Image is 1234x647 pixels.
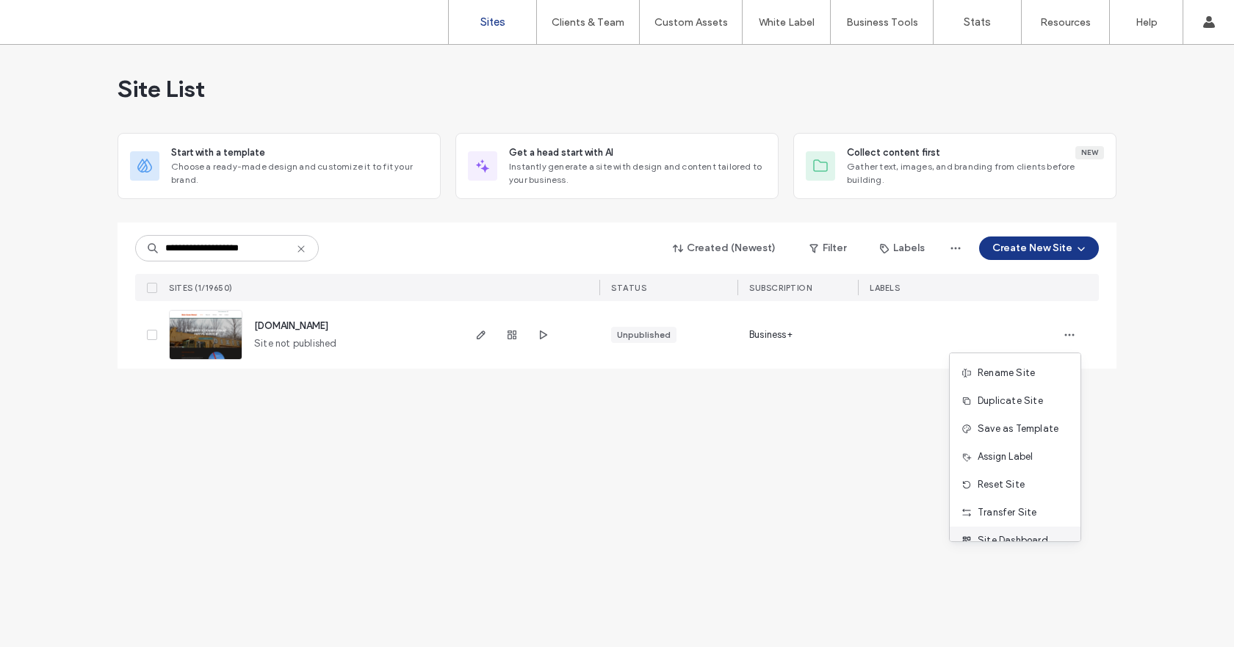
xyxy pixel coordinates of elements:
[171,145,265,160] span: Start with a template
[509,160,766,187] span: Instantly generate a site with design and content tailored to your business.
[455,133,779,199] div: Get a head start with AIInstantly generate a site with design and content tailored to your business.
[169,283,233,293] span: SITES (1/19650)
[978,422,1058,436] span: Save as Template
[978,477,1025,492] span: Reset Site
[254,336,337,351] span: Site not published
[759,16,815,29] label: White Label
[870,283,900,293] span: LABELS
[660,236,789,260] button: Created (Newest)
[867,236,938,260] button: Labels
[1136,16,1158,29] label: Help
[978,366,1035,380] span: Rename Site
[1040,16,1091,29] label: Resources
[795,236,861,260] button: Filter
[978,505,1037,520] span: Transfer Site
[33,10,63,24] span: Help
[964,15,991,29] label: Stats
[846,16,918,29] label: Business Tools
[978,449,1033,464] span: Assign Label
[793,133,1116,199] div: Collect content firstNewGather text, images, and branding from clients before building.
[978,394,1043,408] span: Duplicate Site
[118,133,441,199] div: Start with a templateChoose a ready-made design and customize it to fit your brand.
[480,15,505,29] label: Sites
[749,328,793,342] span: Business+
[171,160,428,187] span: Choose a ready-made design and customize it to fit your brand.
[978,533,1048,548] span: Site Dashboard
[1075,146,1104,159] div: New
[254,320,328,331] a: [DOMAIN_NAME]
[979,236,1099,260] button: Create New Site
[847,145,940,160] span: Collect content first
[617,328,671,341] div: Unpublished
[509,145,613,160] span: Get a head start with AI
[118,74,205,104] span: Site List
[749,283,812,293] span: SUBSCRIPTION
[611,283,646,293] span: STATUS
[552,16,624,29] label: Clients & Team
[654,16,728,29] label: Custom Assets
[847,160,1104,187] span: Gather text, images, and branding from clients before building.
